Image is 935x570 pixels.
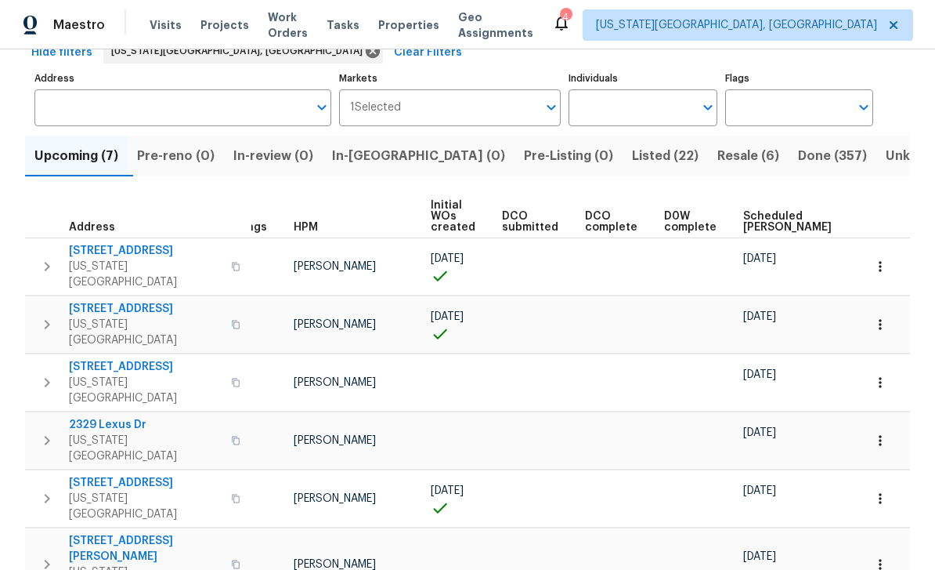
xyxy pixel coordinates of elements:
span: Hide filters [31,43,92,63]
span: [PERSON_NAME] [294,319,376,330]
span: Resale (6) [717,145,779,167]
span: [PERSON_NAME] [294,261,376,272]
span: Properties [378,17,439,33]
span: [PERSON_NAME] [294,377,376,388]
span: Listed (22) [632,145,699,167]
span: [DATE] [743,253,776,264]
span: [US_STATE][GEOGRAPHIC_DATA] [69,375,222,406]
label: Markets [339,74,561,83]
span: Visits [150,17,182,33]
span: In-review (0) [233,145,313,167]
span: Projects [200,17,249,33]
span: [DATE] [743,551,776,562]
span: [DATE] [743,427,776,438]
label: Individuals [569,74,717,83]
span: [US_STATE][GEOGRAPHIC_DATA] [69,317,222,348]
span: [STREET_ADDRESS] [69,301,222,317]
span: Scheduled [PERSON_NAME] [743,211,832,233]
span: [STREET_ADDRESS] [69,475,222,491]
span: [STREET_ADDRESS] [69,359,222,375]
div: [US_STATE][GEOGRAPHIC_DATA], [GEOGRAPHIC_DATA] [103,38,383,64]
div: 4 [560,9,571,25]
span: Pre-reno (0) [137,145,215,167]
span: [US_STATE][GEOGRAPHIC_DATA], [GEOGRAPHIC_DATA] [111,43,369,59]
span: DCO complete [585,211,637,233]
span: [DATE] [743,311,776,322]
span: Work Orders [268,9,308,41]
span: [DATE] [431,311,464,322]
span: [STREET_ADDRESS] [69,243,222,259]
label: Flags [725,74,873,83]
span: [PERSON_NAME] [294,435,376,446]
button: Open [853,96,875,118]
span: Pre-Listing (0) [524,145,613,167]
span: [DATE] [431,485,464,496]
span: Tasks [327,20,359,31]
span: In-[GEOGRAPHIC_DATA] (0) [332,145,505,167]
button: Open [311,96,333,118]
span: Done (357) [798,145,867,167]
span: Initial WOs created [431,200,475,233]
span: Geo Assignments [458,9,533,41]
button: Open [697,96,719,118]
span: Upcoming (7) [34,145,118,167]
span: [US_STATE][GEOGRAPHIC_DATA] [69,259,222,290]
span: Clear Filters [394,43,462,63]
span: [STREET_ADDRESS][PERSON_NAME] [69,533,222,565]
span: [PERSON_NAME] [294,559,376,570]
span: Flags [237,222,267,233]
button: Hide filters [25,38,99,67]
label: Address [34,74,331,83]
span: D0W complete [664,211,717,233]
span: [DATE] [431,253,464,264]
button: Open [540,96,562,118]
span: 2329 Lexus Dr [69,417,222,433]
span: [US_STATE][GEOGRAPHIC_DATA] [69,491,222,522]
button: Clear Filters [388,38,468,67]
span: HPM [294,222,318,233]
span: [US_STATE][GEOGRAPHIC_DATA], [GEOGRAPHIC_DATA] [596,17,877,33]
span: Maestro [53,17,105,33]
span: Address [69,222,115,233]
span: [US_STATE][GEOGRAPHIC_DATA] [69,433,222,464]
span: [PERSON_NAME] [294,493,376,504]
span: DCO submitted [502,211,558,233]
span: [DATE] [743,369,776,380]
span: [DATE] [743,485,776,496]
span: 1 Selected [350,101,401,114]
